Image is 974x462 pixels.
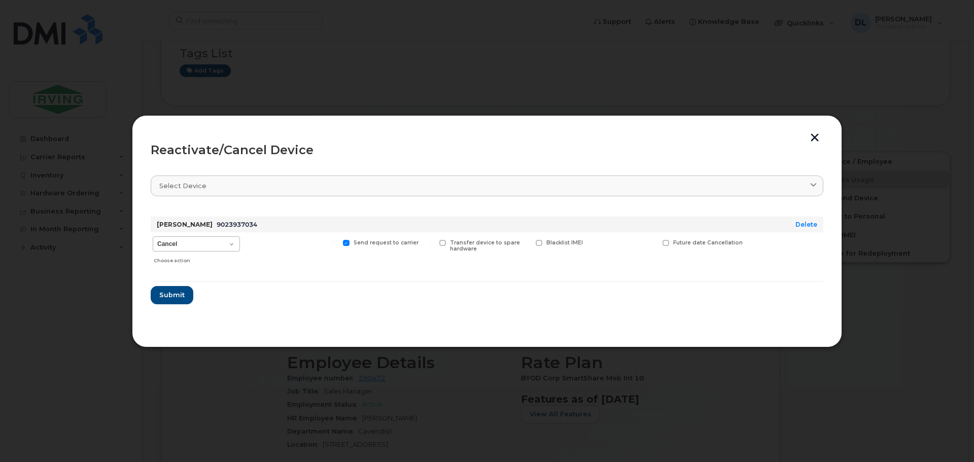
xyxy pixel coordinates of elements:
[151,286,193,304] button: Submit
[427,240,432,245] input: Transfer device to spare hardware
[795,221,817,228] a: Delete
[154,253,240,265] div: Choose action
[546,239,583,246] span: Blacklist IMEI
[331,240,336,245] input: Send request to carrier
[157,221,213,228] strong: [PERSON_NAME]
[650,240,655,245] input: Future date Cancellation
[217,221,257,228] span: 9023937034
[673,239,743,246] span: Future date Cancellation
[151,175,823,196] a: Select device
[159,290,185,300] span: Submit
[159,181,206,191] span: Select device
[354,239,419,246] span: Send request to carrier
[151,144,823,156] div: Reactivate/Cancel Device
[524,240,529,245] input: Blacklist IMEI
[450,239,520,253] span: Transfer device to spare hardware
